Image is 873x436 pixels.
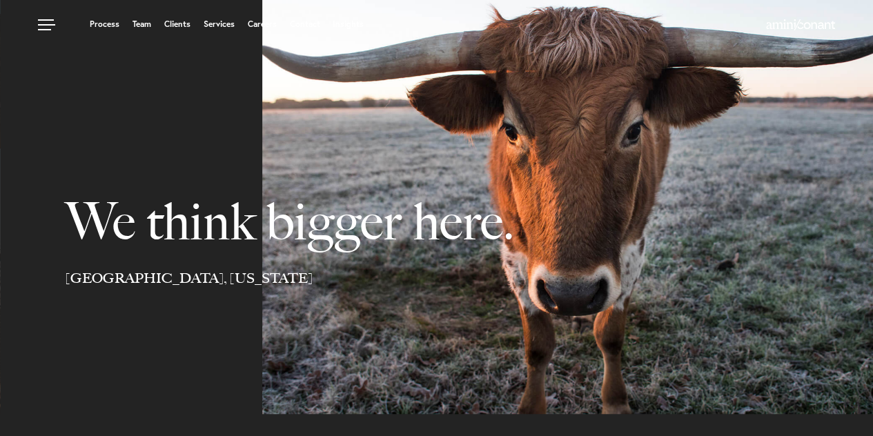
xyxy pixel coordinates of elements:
[164,20,190,28] a: Clients
[90,20,119,28] a: Process
[248,20,277,28] a: Careers
[333,20,364,28] a: Insights
[133,20,151,28] a: Team
[766,19,835,30] img: Amini & Conant
[766,20,835,31] a: Home
[204,20,235,28] a: Services
[289,20,320,28] a: Contact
